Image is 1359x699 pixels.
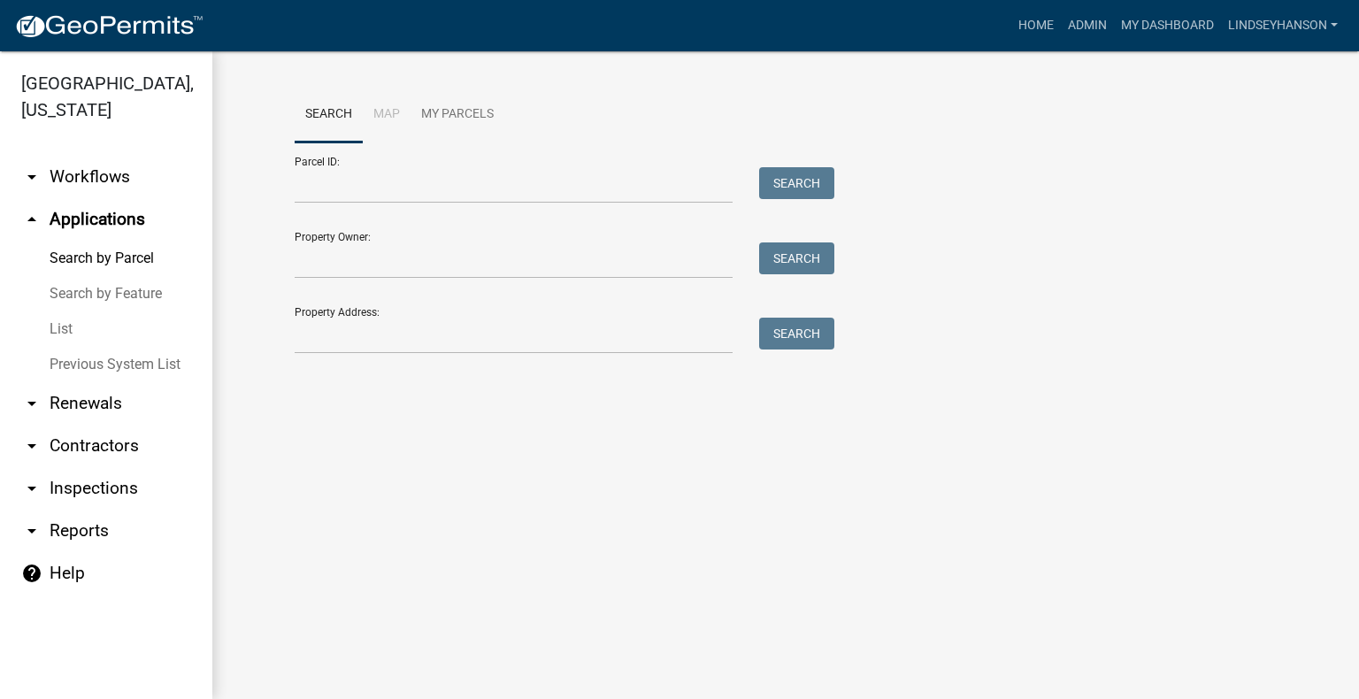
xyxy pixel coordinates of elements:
i: arrow_drop_down [21,393,42,414]
button: Search [759,318,834,349]
a: My Parcels [411,87,504,143]
i: help [21,563,42,584]
a: My Dashboard [1114,9,1221,42]
a: Home [1011,9,1061,42]
button: Search [759,242,834,274]
i: arrow_drop_down [21,435,42,457]
a: Admin [1061,9,1114,42]
a: Search [295,87,363,143]
button: Search [759,167,834,199]
i: arrow_drop_down [21,166,42,188]
i: arrow_drop_down [21,520,42,542]
i: arrow_drop_up [21,209,42,230]
a: Lindseyhanson [1221,9,1345,42]
i: arrow_drop_down [21,478,42,499]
